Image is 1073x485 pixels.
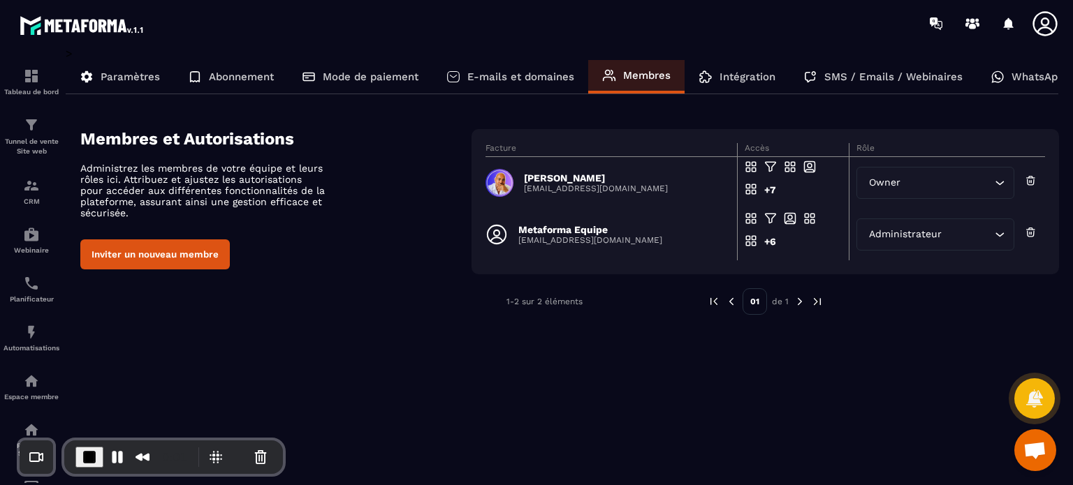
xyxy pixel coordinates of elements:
p: Tunnel de vente Site web [3,137,59,156]
p: Mode de paiement [323,70,418,83]
p: Abonnement [209,70,274,83]
th: Accès [738,143,849,157]
p: [EMAIL_ADDRESS][DOMAIN_NAME] [524,184,668,193]
button: Inviter un nouveau membre [80,239,230,269]
p: Planificateur [3,295,59,303]
img: formation [23,68,40,84]
a: formationformationTunnel de vente Site web [3,106,59,167]
p: Tableau de bord [3,88,59,96]
p: WhatsApp [1012,70,1064,83]
img: prev [708,295,720,308]
p: Espace membre [3,393,59,401]
a: social-networksocial-networkRéseaux Sociaux [3,411,59,468]
img: formation [23,117,40,133]
p: SMS / Emails / Webinaires [824,70,963,83]
p: Paramètres [101,70,160,83]
div: Ouvrir le chat [1014,429,1056,471]
p: Administrez les membres de votre équipe et leurs rôles ici. Attribuez et ajustez les autorisation... [80,163,325,218]
a: formationformationTableau de bord [3,57,59,106]
a: schedulerschedulerPlanificateur [3,264,59,313]
div: +7 [764,183,777,205]
h4: Membres et Autorisations [80,129,472,149]
p: 1-2 sur 2 éléments [506,297,583,306]
p: Automatisations [3,344,59,352]
p: Réseaux Sociaux [3,442,59,457]
img: automations [23,226,40,243]
span: Owner [866,175,903,191]
p: [PERSON_NAME] [524,172,668,184]
div: Search for option [856,167,1014,199]
div: Search for option [856,218,1014,251]
p: Webinaire [3,246,59,254]
img: formation [23,177,40,194]
img: prev [725,295,738,308]
span: Administrateur [866,227,944,242]
a: automationsautomationsEspace membre [3,362,59,411]
p: Metaforma Equipe [518,224,662,235]
img: social-network [23,421,40,438]
p: CRM [3,197,59,205]
img: next [794,295,806,308]
p: Intégration [720,70,775,83]
img: logo [20,13,145,38]
p: 01 [743,288,767,315]
a: automationsautomationsAutomatisations [3,313,59,362]
img: scheduler [23,275,40,292]
div: +6 [764,234,777,257]
a: formationformationCRM [3,167,59,216]
img: automations [23,324,40,341]
p: [EMAIL_ADDRESS][DOMAIN_NAME] [518,235,662,245]
input: Search for option [903,175,991,191]
input: Search for option [944,227,991,242]
a: automationsautomationsWebinaire [3,216,59,264]
img: next [811,295,824,308]
th: Facture [486,143,737,157]
p: Membres [623,69,671,82]
p: de 1 [772,296,789,307]
img: automations [23,373,40,389]
p: E-mails et domaines [467,70,574,83]
th: Rôle [849,143,1045,157]
div: > [66,47,1059,336]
